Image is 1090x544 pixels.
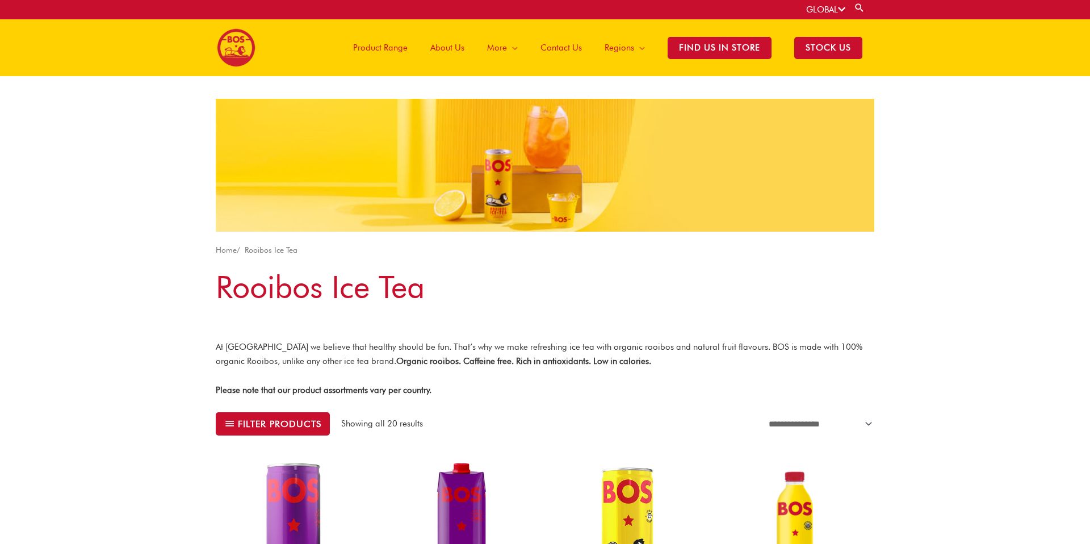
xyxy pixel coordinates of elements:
[216,340,874,369] p: At [GEOGRAPHIC_DATA] we believe that healthy should be fun. That’s why we make refreshing ice tea...
[216,265,874,309] h1: Rooibos Ice Tea
[854,2,865,13] a: Search button
[794,37,862,59] span: STOCK US
[216,385,431,395] strong: Please note that our product assortments vary per country.
[605,31,634,65] span: Regions
[476,19,529,76] a: More
[217,28,255,67] img: BOS logo finals-200px
[216,243,874,257] nav: Breadcrumb
[668,37,772,59] span: Find Us in Store
[396,356,651,366] strong: Organic rooibos. Caffeine free. Rich in antioxidants. Low in calories.
[430,31,464,65] span: About Us
[593,19,656,76] a: Regions
[656,19,783,76] a: Find Us in Store
[333,19,874,76] nav: Site Navigation
[342,19,419,76] a: Product Range
[419,19,476,76] a: About Us
[216,245,237,254] a: Home
[487,31,507,65] span: More
[238,420,321,428] span: Filter products
[341,417,423,430] p: Showing all 20 results
[762,413,874,435] select: Shop order
[216,412,330,436] button: Filter products
[529,19,593,76] a: Contact Us
[353,31,408,65] span: Product Range
[783,19,874,76] a: STOCK US
[806,5,845,15] a: GLOBAL
[540,31,582,65] span: Contact Us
